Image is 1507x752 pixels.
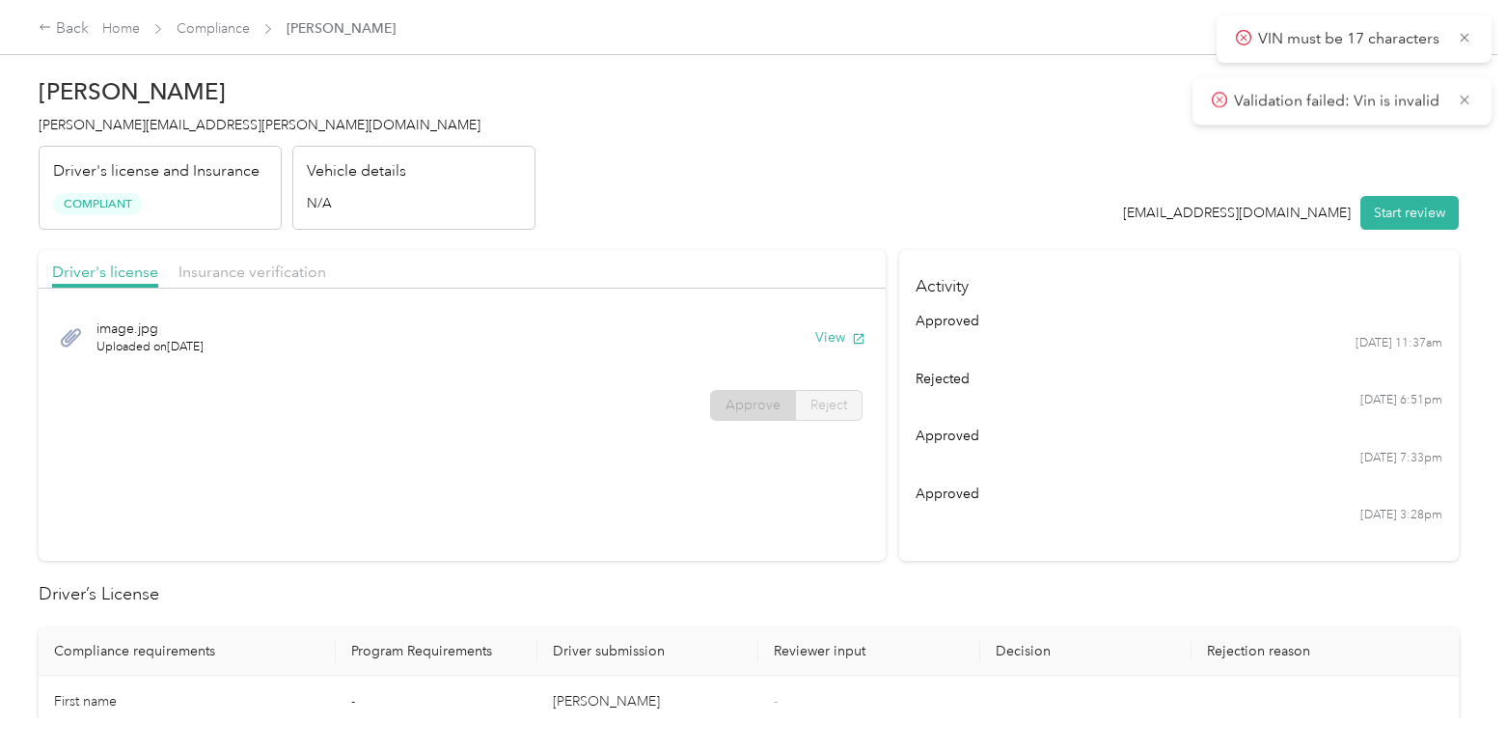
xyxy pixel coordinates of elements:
td: [PERSON_NAME] [537,676,759,729]
span: - [774,693,778,710]
span: [PERSON_NAME][EMAIL_ADDRESS][PERSON_NAME][DOMAIN_NAME] [39,117,480,133]
time: [DATE] 7:33pm [1360,450,1442,467]
h4: Activity [899,250,1459,311]
th: Rejection reason [1192,627,1459,676]
p: VIN must be 17 characters [1258,27,1443,51]
td: First name [39,676,336,729]
span: Compliant [53,193,142,215]
button: Start review [1360,196,1459,230]
time: [DATE] 11:37am [1356,335,1442,352]
th: Reviewer input [758,627,980,676]
h2: Driver’s License [39,581,1459,607]
th: Driver submission [537,627,759,676]
iframe: Everlance-gr Chat Button Frame [1399,644,1507,752]
span: Insurance verification [178,263,326,281]
span: [PERSON_NAME] [287,18,396,39]
time: [DATE] 3:28pm [1360,507,1442,524]
p: Vehicle details [307,160,406,183]
span: Approve [726,397,781,413]
p: Validation failed: Vin is invalid [1234,89,1443,113]
div: approved [916,484,1441,504]
span: N/A [307,193,332,213]
p: Driver's license and Insurance [53,160,260,183]
div: approved [916,311,1441,331]
div: Back [39,17,89,41]
h2: [PERSON_NAME] [39,78,535,105]
th: Compliance requirements [39,627,336,676]
th: Program Requirements [336,627,537,676]
span: image.jpg [96,319,204,339]
span: Reject [810,397,847,413]
span: First name [54,693,117,710]
button: View [815,327,865,348]
div: approved [916,426,1441,446]
a: Home [102,20,140,37]
div: rejected [916,369,1441,389]
a: Compliance [177,20,250,37]
td: - [336,676,537,729]
th: Decision [980,627,1192,676]
span: Driver's license [52,263,158,281]
span: Uploaded on [DATE] [96,339,204,356]
time: [DATE] 6:51pm [1360,392,1442,409]
div: [EMAIL_ADDRESS][DOMAIN_NAME] [1123,203,1351,223]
